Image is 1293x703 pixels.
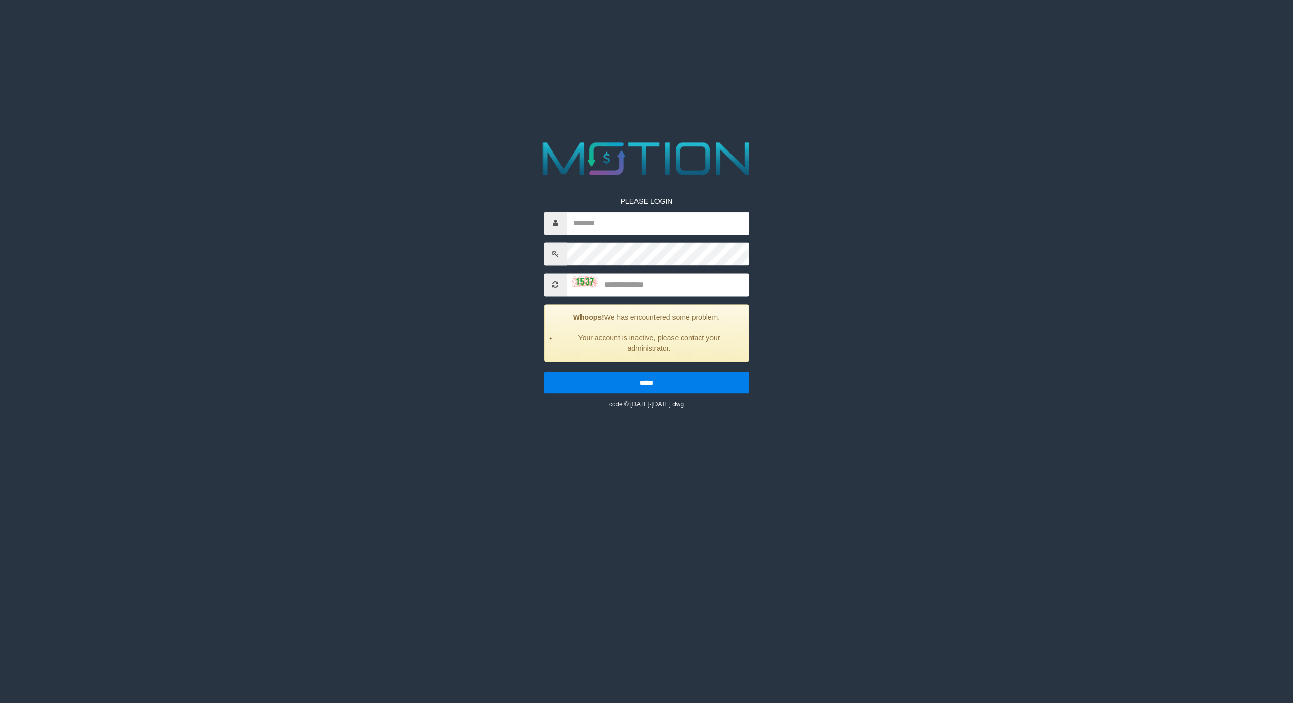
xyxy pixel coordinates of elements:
p: PLEASE LOGIN [544,196,749,206]
li: Your account is inactive, please contact your administrator. [557,333,741,353]
img: captcha [572,276,598,287]
img: MOTION_logo.png [533,136,759,181]
strong: Whoops! [573,313,604,321]
small: code © [DATE]-[DATE] dwg [609,401,684,408]
div: We has encountered some problem. [544,304,749,362]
